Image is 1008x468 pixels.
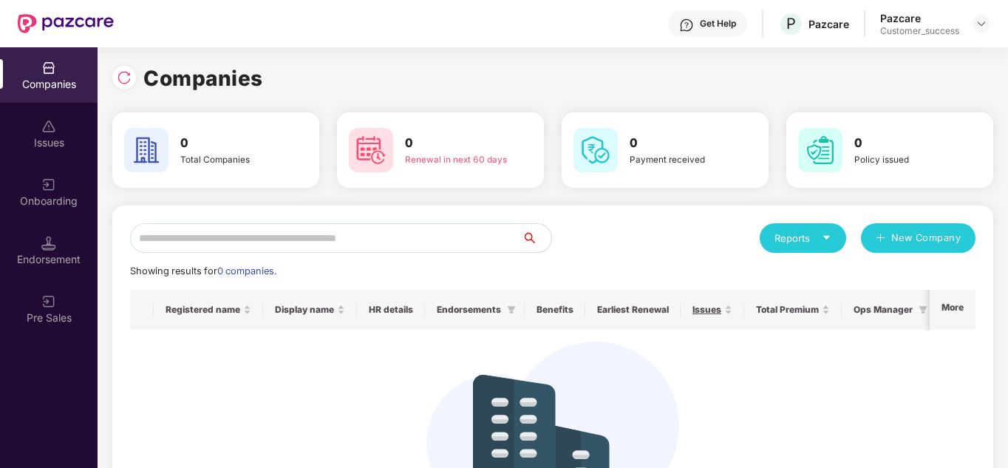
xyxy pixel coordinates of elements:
[975,18,987,30] img: svg+xml;base64,PHN2ZyBpZD0iRHJvcGRvd24tMzJ4MzIiIHhtbG5zPSJodHRwOi8vd3d3LnczLm9yZy8yMDAwL3N2ZyIgd2...
[861,223,975,253] button: plusNew Company
[774,231,831,245] div: Reports
[180,153,282,166] div: Total Companies
[41,294,56,309] img: svg+xml;base64,PHN2ZyB3aWR0aD0iMjAiIGhlaWdodD0iMjAiIHZpZXdCb3g9IjAgMCAyMCAyMCIgZmlsbD0ibm9uZSIgeG...
[154,290,263,330] th: Registered name
[786,15,796,33] span: P
[437,304,501,316] span: Endorsements
[798,128,842,172] img: svg+xml;base64,PHN2ZyB4bWxucz0iaHR0cDovL3d3dy53My5vcmcvMjAwMC9zdmciIHdpZHRoPSI2MCIgaGVpZ2h0PSI2MC...
[876,233,885,245] span: plus
[808,17,849,31] div: Pazcare
[405,153,507,166] div: Renewal in next 60 days
[263,290,357,330] th: Display name
[692,304,721,316] span: Issues
[919,305,927,314] span: filter
[143,62,263,95] h1: Companies
[916,301,930,319] span: filter
[41,177,56,192] img: svg+xml;base64,PHN2ZyB3aWR0aD0iMjAiIGhlaWdodD0iMjAiIHZpZXdCb3g9IjAgMCAyMCAyMCIgZmlsbD0ibm9uZSIgeG...
[180,134,282,153] h3: 0
[700,18,736,30] div: Get Help
[166,304,240,316] span: Registered name
[630,153,732,166] div: Payment received
[744,290,842,330] th: Total Premium
[41,61,56,75] img: svg+xml;base64,PHN2ZyBpZD0iQ29tcGFuaWVzIiB4bWxucz0iaHR0cDovL3d3dy53My5vcmcvMjAwMC9zdmciIHdpZHRoPS...
[357,290,425,330] th: HR details
[504,301,519,319] span: filter
[507,305,516,314] span: filter
[930,290,975,330] th: More
[41,236,56,251] img: svg+xml;base64,PHN2ZyB3aWR0aD0iMTQuNSIgaGVpZ2h0PSIxNC41IiB2aWV3Qm94PSIwIDAgMTYgMTYiIGZpbGw9Im5vbm...
[854,304,913,316] span: Ops Manager
[525,290,585,330] th: Benefits
[854,153,956,166] div: Policy issued
[681,290,744,330] th: Issues
[630,134,732,153] h3: 0
[130,265,276,277] span: Showing results for
[41,119,56,134] img: svg+xml;base64,PHN2ZyBpZD0iSXNzdWVzX2Rpc2FibGVkIiB4bWxucz0iaHR0cDovL3d3dy53My5vcmcvMjAwMC9zdmciIH...
[349,128,393,172] img: svg+xml;base64,PHN2ZyB4bWxucz0iaHR0cDovL3d3dy53My5vcmcvMjAwMC9zdmciIHdpZHRoPSI2MCIgaGVpZ2h0PSI2MC...
[405,134,507,153] h3: 0
[891,231,961,245] span: New Company
[275,304,334,316] span: Display name
[854,134,956,153] h3: 0
[822,233,831,243] span: caret-down
[521,232,551,244] span: search
[880,25,959,37] div: Customer_success
[679,18,694,33] img: svg+xml;base64,PHN2ZyBpZD0iSGVscC0zMngzMiIgeG1sbnM9Imh0dHA6Ly93d3cudzMub3JnLzIwMDAvc3ZnIiB3aWR0aD...
[521,223,552,253] button: search
[124,128,168,172] img: svg+xml;base64,PHN2ZyB4bWxucz0iaHR0cDovL3d3dy53My5vcmcvMjAwMC9zdmciIHdpZHRoPSI2MCIgaGVpZ2h0PSI2MC...
[573,128,618,172] img: svg+xml;base64,PHN2ZyB4bWxucz0iaHR0cDovL3d3dy53My5vcmcvMjAwMC9zdmciIHdpZHRoPSI2MCIgaGVpZ2h0PSI2MC...
[117,70,132,85] img: svg+xml;base64,PHN2ZyBpZD0iUmVsb2FkLTMyeDMyIiB4bWxucz0iaHR0cDovL3d3dy53My5vcmcvMjAwMC9zdmciIHdpZH...
[585,290,681,330] th: Earliest Renewal
[217,265,276,277] span: 0 companies.
[756,304,819,316] span: Total Premium
[880,11,959,25] div: Pazcare
[18,14,114,33] img: New Pazcare Logo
